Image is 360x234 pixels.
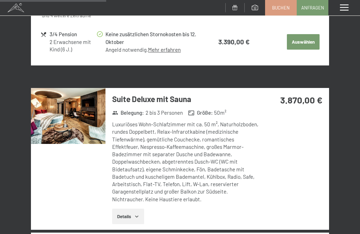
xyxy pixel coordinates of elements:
div: Keine zusätzlichen Stornokosten bis 12. Oktober [105,30,207,46]
img: mss_renderimg.php [31,88,105,144]
div: 3/4 Pension [50,30,96,38]
span: 50 m² [214,109,226,116]
h3: Suite Deluxe mit Sauna [112,94,262,105]
a: Anfragen [297,0,328,15]
button: Details [112,209,144,224]
button: Auswählen [287,34,319,50]
strong: 3.870,00 € [280,94,322,105]
span: Anfragen [301,5,324,11]
div: Luxuriöses Wohn-Schlafzimmer mit ca. 50 m², Naturholzboden, rundes Doppelbett, Relax-Infrarotkabi... [112,121,262,203]
strong: Belegung : [112,109,144,116]
strong: Größe : [188,109,213,116]
span: 2 bis 3 Personen [146,109,183,116]
a: und 4 weitere Zeiträume [42,12,91,18]
a: Mehr erfahren [148,46,181,53]
div: Angeld notwendig. [105,46,207,53]
div: 2 Erwachsene mit Kind (6 J.) [50,38,96,53]
strong: 3.390,00 € [218,38,250,46]
span: Buchen [272,5,290,11]
a: Buchen [265,0,296,15]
